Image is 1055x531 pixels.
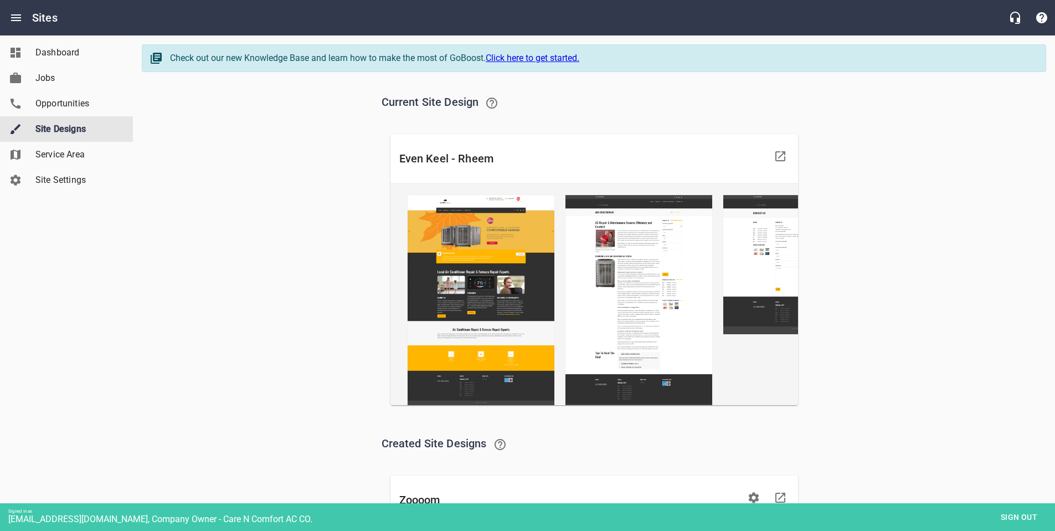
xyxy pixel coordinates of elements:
[32,9,58,27] h6: Sites
[8,514,1055,524] div: [EMAIL_ADDRESS][DOMAIN_NAME], Company Owner - Care N Comfort AC CO.
[3,4,29,31] button: Open drawer
[1002,4,1028,31] button: Live Chat
[35,173,120,187] span: Site Settings
[35,122,120,136] span: Site Designs
[487,431,513,458] a: Learn about switching Site Designs
[996,510,1042,524] span: Sign out
[478,90,505,116] a: Learn about our recommended Site updates
[723,195,871,335] img: even-keel-rheem-contact-us.png
[382,431,807,458] h6: Created Site Designs
[8,509,1055,514] div: Signed in as
[35,148,120,161] span: Service Area
[486,53,579,63] a: Click here to get started.
[407,195,555,409] img: even-keel-rheem.png
[991,507,1047,528] button: Sign out
[565,195,713,412] img: even-keel-rheem-air-conditioning.png
[35,97,120,110] span: Opportunities
[170,52,1035,65] div: Check out our new Knowledge Base and learn how to make the most of GoBoost.
[35,46,120,59] span: Dashboard
[740,484,767,511] button: Edit Site Settings
[35,72,120,85] span: Jobs
[767,484,794,511] a: Visit Site
[399,150,767,167] h6: Even Keel - Rheem
[399,491,740,509] h6: Zoooom
[382,90,807,116] h6: Current Site Design
[1028,4,1055,31] button: Support Portal
[767,143,794,170] a: Visit Site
